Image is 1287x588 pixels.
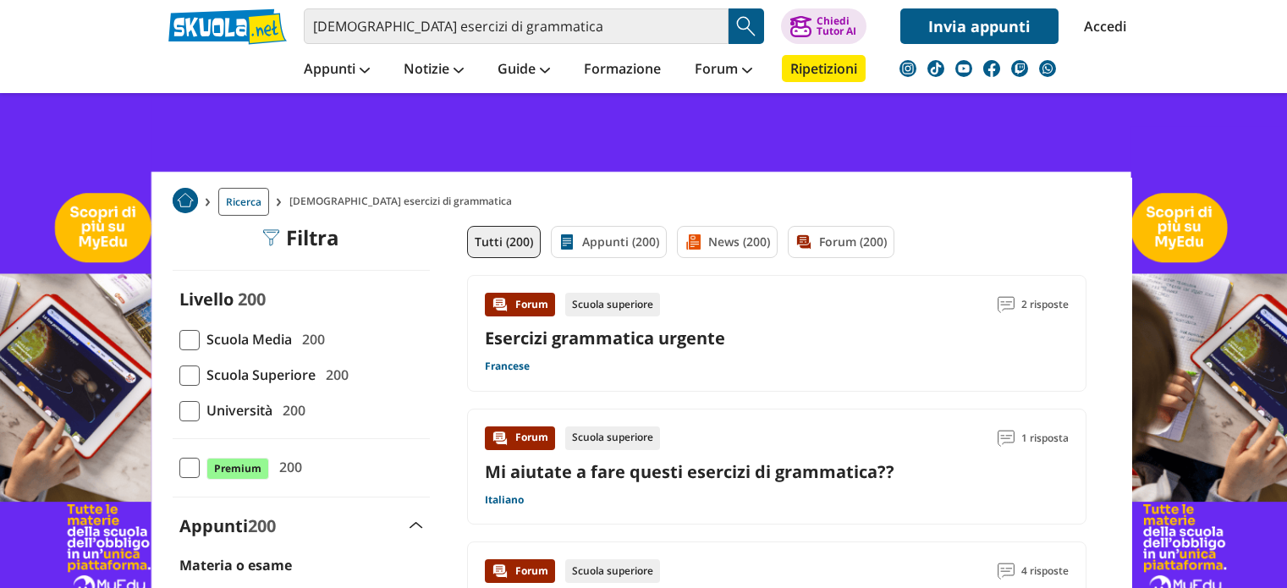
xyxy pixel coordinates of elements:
[998,563,1015,580] img: Commenti lettura
[262,226,339,250] div: Filtra
[558,234,575,250] img: Appunti filtro contenuto
[485,360,530,373] a: Francese
[1021,559,1069,583] span: 4 risposte
[272,456,302,478] span: 200
[1021,293,1069,316] span: 2 risposte
[788,226,894,258] a: Forum (200)
[485,426,555,450] div: Forum
[276,399,305,421] span: 200
[262,229,279,246] img: Filtra filtri mobile
[319,364,349,386] span: 200
[551,226,667,258] a: Appunti (200)
[677,226,778,258] a: News (200)
[565,426,660,450] div: Scuola superiore
[410,522,423,529] img: Apri e chiudi sezione
[467,226,541,258] a: Tutti (200)
[179,288,234,310] label: Livello
[173,188,198,216] a: Home
[200,364,316,386] span: Scuola Superiore
[998,296,1015,313] img: Commenti lettura
[200,399,272,421] span: Università
[1021,426,1069,450] span: 1 risposta
[485,493,524,507] a: Italiano
[179,556,292,574] label: Materia o esame
[565,559,660,583] div: Scuola superiore
[998,430,1015,447] img: Commenti lettura
[492,563,509,580] img: Forum contenuto
[565,293,660,316] div: Scuola superiore
[218,188,269,216] a: Ricerca
[795,234,812,250] img: Forum filtro contenuto
[685,234,701,250] img: News filtro contenuto
[485,327,725,349] a: Esercizi grammatica urgente
[492,430,509,447] img: Forum contenuto
[179,514,276,537] label: Appunti
[485,559,555,583] div: Forum
[248,514,276,537] span: 200
[485,293,555,316] div: Forum
[200,328,292,350] span: Scuola Media
[238,288,266,310] span: 200
[1084,8,1119,44] a: Accedi
[295,328,325,350] span: 200
[492,296,509,313] img: Forum contenuto
[485,460,894,483] a: Mi aiutate a fare questi esercizi di grammatica??
[206,458,269,480] span: Premium
[173,188,198,213] img: Home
